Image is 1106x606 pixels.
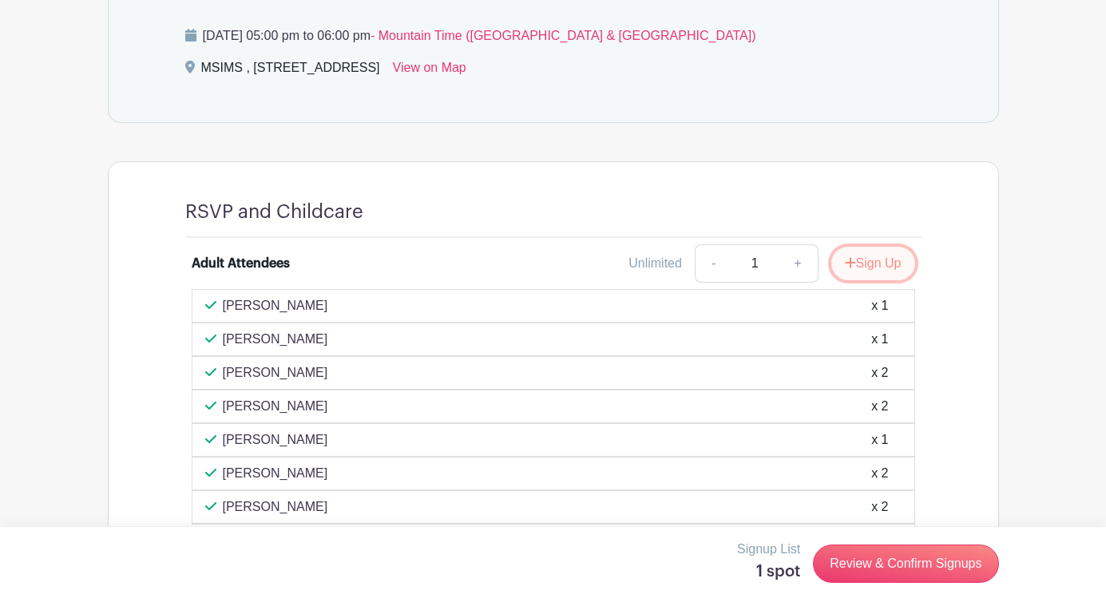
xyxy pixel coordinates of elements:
[871,363,888,382] div: x 2
[393,58,466,84] a: View on Map
[778,244,818,283] a: +
[831,247,915,280] button: Sign Up
[223,330,328,349] p: [PERSON_NAME]
[871,464,888,483] div: x 2
[871,497,888,517] div: x 2
[223,397,328,416] p: [PERSON_NAME]
[871,330,888,349] div: x 1
[737,540,800,559] p: Signup List
[871,430,888,450] div: x 1
[871,397,888,416] div: x 2
[185,200,363,224] h4: RSVP and Childcare
[871,296,888,315] div: x 1
[192,254,290,273] div: Adult Attendees
[737,562,800,581] h5: 1 spot
[371,29,755,42] span: - Mountain Time ([GEOGRAPHIC_DATA] & [GEOGRAPHIC_DATA])
[223,363,328,382] p: [PERSON_NAME]
[223,497,328,517] p: [PERSON_NAME]
[223,430,328,450] p: [PERSON_NAME]
[185,26,922,46] p: [DATE] 05:00 pm to 06:00 pm
[223,296,328,315] p: [PERSON_NAME]
[201,58,380,84] div: MSIMS , [STREET_ADDRESS]
[813,545,998,583] a: Review & Confirm Signups
[695,244,731,283] a: -
[628,254,682,273] div: Unlimited
[223,464,328,483] p: [PERSON_NAME]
